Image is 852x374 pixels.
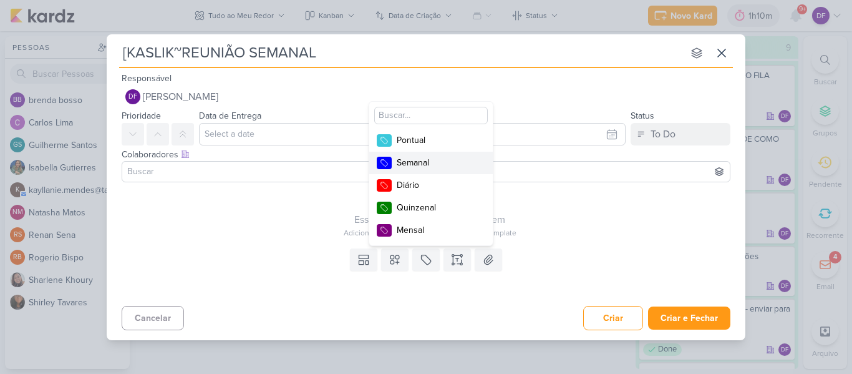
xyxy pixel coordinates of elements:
[397,224,478,237] div: Mensal
[125,164,727,179] input: Buscar
[631,123,730,145] button: To Do
[122,86,730,108] button: DF [PERSON_NAME]
[122,306,184,330] button: Cancelar
[583,306,643,330] button: Criar
[119,42,683,64] input: Kard Sem Título
[122,148,730,161] div: Colaboradores
[369,219,493,242] button: Mensal
[374,107,488,124] input: Buscar...
[397,179,478,192] div: Diário
[122,212,738,227] div: Esse kard não possui nenhum item
[199,111,261,121] label: Data de Entrega
[128,94,137,101] p: DF
[143,89,218,104] span: [PERSON_NAME]
[397,134,478,147] div: Pontual
[631,111,654,121] label: Status
[369,152,493,174] button: Semanal
[199,123,626,145] input: Select a date
[648,307,730,330] button: Criar e Fechar
[397,201,478,214] div: Quinzenal
[369,129,493,152] button: Pontual
[651,127,675,142] div: To Do
[369,197,493,219] button: Quinzenal
[122,111,161,121] label: Prioridade
[397,156,478,169] div: Semanal
[122,73,172,84] label: Responsável
[125,89,140,104] div: Diego Freitas
[122,227,738,239] div: Adicione um item abaixo ou selecione um template
[369,174,493,197] button: Diário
